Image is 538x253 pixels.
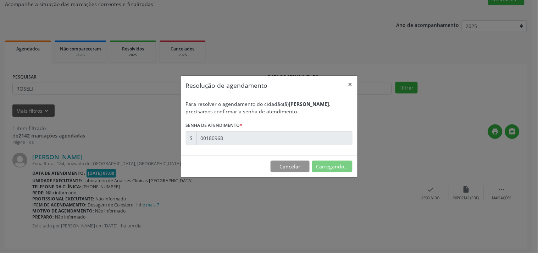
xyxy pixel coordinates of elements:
[186,131,197,145] div: S
[186,100,353,115] div: Para resolver o agendamento do cidadão(ã) , precisamos confirmar a senha de atendimento.
[186,120,243,131] label: Senha de atendimento
[343,76,357,93] button: Close
[271,161,310,173] button: Cancelar
[312,161,353,173] button: Carregando...
[186,81,268,90] h5: Resolução de agendamento
[289,101,329,107] b: [PERSON_NAME]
